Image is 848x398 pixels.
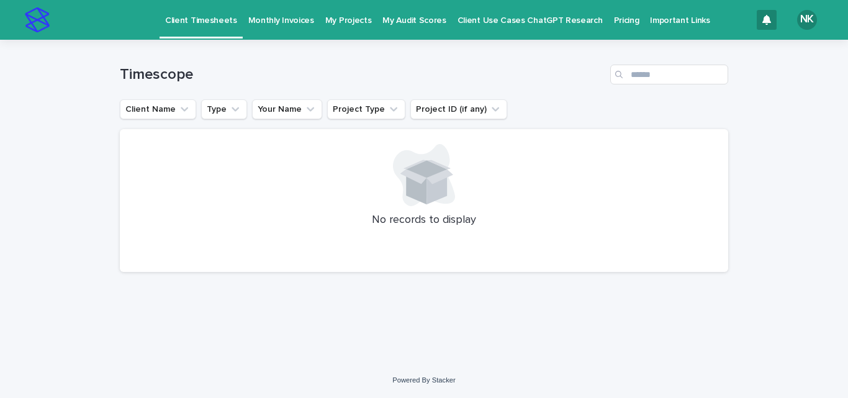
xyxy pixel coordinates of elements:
[392,376,455,384] a: Powered By Stacker
[201,99,247,119] button: Type
[410,99,507,119] button: Project ID (if any)
[25,7,50,32] img: stacker-logo-s-only.png
[610,65,728,84] input: Search
[120,66,605,84] h1: Timescope
[797,10,817,30] div: NK
[120,99,196,119] button: Client Name
[327,99,405,119] button: Project Type
[252,99,322,119] button: Your Name
[135,214,713,227] p: No records to display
